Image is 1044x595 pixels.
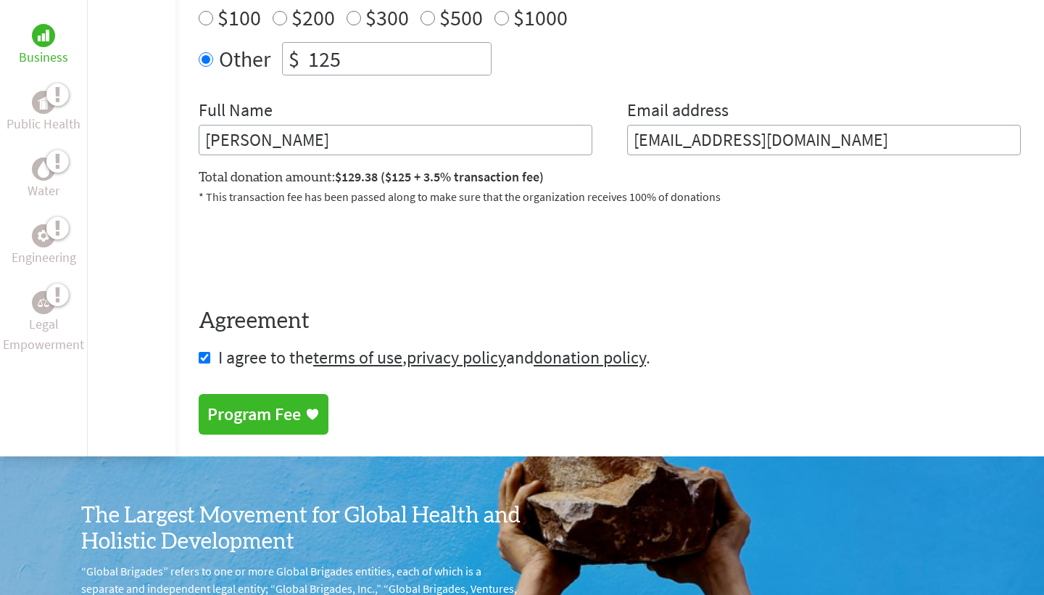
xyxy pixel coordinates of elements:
p: Legal Empowerment [3,314,84,355]
a: EngineeringEngineering [12,224,76,268]
span: $129.38 ($125 + 3.5% transaction fee) [335,168,544,185]
div: Legal Empowerment [32,291,55,314]
label: Other [219,42,270,75]
div: Engineering [32,224,55,247]
label: $500 [439,4,483,31]
label: $1000 [513,4,568,31]
label: Total donation amount: [199,167,544,188]
p: Public Health [7,114,80,134]
h4: Agreement [199,308,1021,335]
label: Email address [627,99,729,125]
a: WaterWater [28,157,59,201]
p: Water [28,181,59,201]
a: BusinessBusiness [19,24,68,67]
img: Public Health [38,95,49,110]
p: Engineering [12,247,76,268]
div: Business [32,24,55,47]
p: Business [19,47,68,67]
a: Program Fee [199,394,328,435]
iframe: reCAPTCHA [199,223,419,279]
img: Engineering [38,230,49,242]
a: terms of use [313,346,402,369]
img: Legal Empowerment [38,298,49,307]
p: * This transaction fee has been passed along to make sure that the organization receives 100% of ... [199,188,1021,205]
label: $300 [365,4,409,31]
input: Enter Amount [305,43,491,75]
div: Program Fee [207,403,301,426]
a: Public HealthPublic Health [7,91,80,134]
label: $200 [291,4,335,31]
h3: The Largest Movement for Global Health and Holistic Development [81,503,522,555]
div: Public Health [32,91,55,114]
img: Water [38,160,49,177]
span: I agree to the , and . [218,346,650,369]
div: Water [32,157,55,181]
input: Your Email [627,125,1021,155]
a: privacy policy [407,346,506,369]
label: Full Name [199,99,273,125]
div: $ [283,43,305,75]
input: Enter Full Name [199,125,592,155]
a: Legal EmpowermentLegal Empowerment [3,291,84,355]
a: donation policy [534,346,646,369]
img: Business [38,30,49,41]
label: $100 [217,4,261,31]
